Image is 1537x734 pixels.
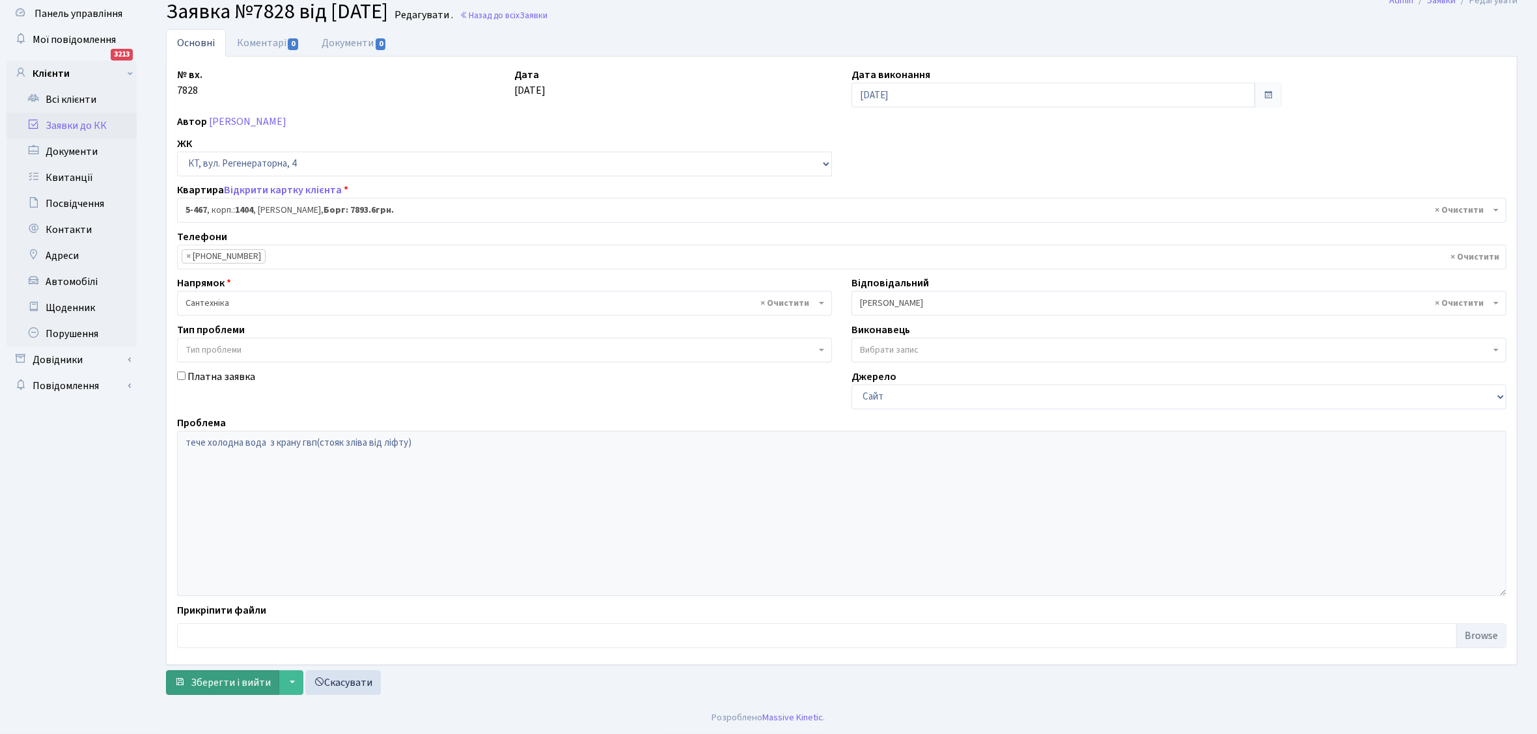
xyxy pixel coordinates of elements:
[177,275,231,291] label: Напрямок
[7,295,137,321] a: Щоденник
[852,322,910,338] label: Виконавець
[1435,204,1484,217] span: Видалити всі елементи
[324,204,394,217] b: Борг: 7893.6грн.
[7,87,137,113] a: Всі клієнти
[305,670,381,695] a: Скасувати
[182,249,266,264] li: 099-518-44-32
[224,183,342,197] a: Відкрити картку клієнта
[177,291,832,316] span: Сантехніка
[7,1,137,27] a: Панель управління
[226,29,311,57] a: Коментарі
[860,344,919,357] span: Вибрати запис
[376,38,386,50] span: 0
[235,204,253,217] b: 1404
[209,115,286,129] a: [PERSON_NAME]
[852,369,896,385] label: Джерело
[186,204,1490,217] span: <b>5-467</b>, корп.: <b>1404</b>, Головін Андрій Юрійович, <b>Борг: 7893.6грн.</b>
[35,7,122,21] span: Панель управління
[7,139,137,165] a: Документи
[167,67,505,107] div: 7828
[177,114,207,129] label: Автор
[852,67,930,83] label: Дата виконання
[763,711,824,724] a: Massive Kinetic
[7,27,137,53] a: Мої повідомлення3213
[7,269,137,295] a: Автомобілі
[852,291,1506,316] span: Тихонов М.М.
[177,415,226,431] label: Проблема
[177,136,192,152] label: ЖК
[392,9,453,21] small: Редагувати .
[7,321,137,347] a: Порушення
[177,603,266,618] label: Прикріпити файли
[177,198,1506,223] span: <b>5-467</b>, корп.: <b>1404</b>, Головін Андрій Юрійович, <b>Борг: 7893.6грн.</b>
[7,165,137,191] a: Квитанції
[1450,251,1499,264] span: Видалити всі елементи
[33,33,116,47] span: Мої повідомлення
[177,229,227,245] label: Телефони
[111,49,133,61] div: 3213
[514,67,539,83] label: Дата
[860,297,1490,310] span: Тихонов М.М.
[7,217,137,243] a: Контакти
[519,9,547,21] span: Заявки
[177,67,202,83] label: № вх.
[760,297,809,310] span: Видалити всі елементи
[187,369,255,385] label: Платна заявка
[186,344,242,357] span: Тип проблеми
[177,322,245,338] label: Тип проблеми
[288,38,298,50] span: 0
[1435,297,1484,310] span: Видалити всі елементи
[166,670,279,695] button: Зберегти і вийти
[712,711,825,725] div: Розроблено .
[177,182,348,198] label: Квартира
[7,243,137,269] a: Адреси
[311,29,398,57] a: Документи
[505,67,842,107] div: [DATE]
[177,431,1506,596] textarea: тече холодна вода з крану гвп(стояк зліва від ліфту)
[7,347,137,373] a: Довідники
[7,61,137,87] a: Клієнти
[7,191,137,217] a: Посвідчення
[191,675,271,690] span: Зберегти і вийти
[7,373,137,399] a: Повідомлення
[166,29,226,57] a: Основні
[852,275,929,291] label: Відповідальний
[460,9,547,21] a: Назад до всіхЗаявки
[186,250,191,263] span: ×
[7,113,137,139] a: Заявки до КК
[186,297,816,310] span: Сантехніка
[186,204,207,217] b: 5-467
